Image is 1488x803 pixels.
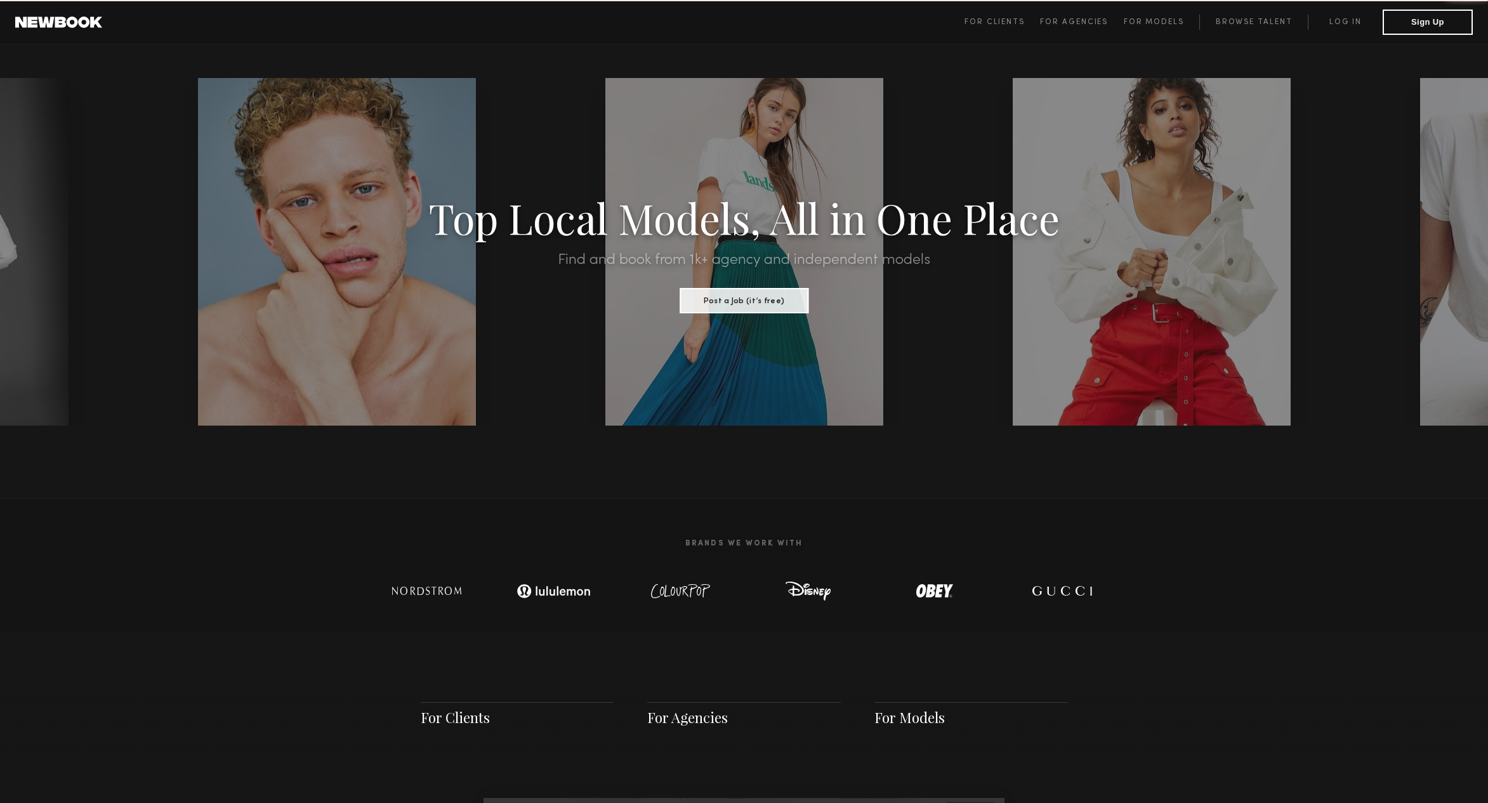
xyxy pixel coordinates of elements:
[965,18,1025,26] span: For Clients
[1040,18,1108,26] span: For Agencies
[383,578,471,604] img: logo-nordstrom.svg
[640,578,722,604] img: logo-colour-pop.svg
[1308,15,1383,30] a: Log in
[1124,18,1184,26] span: For Models
[680,288,808,313] button: Post a Job (it’s free)
[1383,10,1473,35] button: Sign Up
[767,578,849,604] img: logo-disney.svg
[1124,15,1200,30] a: For Models
[421,708,490,727] a: For Clients
[874,708,945,727] a: For Models
[1199,15,1308,30] a: Browse Talent
[112,198,1376,237] h1: Top Local Models, All in One Place
[647,708,728,727] a: For Agencies
[112,252,1376,268] h2: Find and book from 1k+ agency and independent models
[893,578,976,604] img: logo-obey.svg
[1020,578,1103,604] img: logo-gucci.svg
[965,15,1040,30] a: For Clients
[510,578,598,604] img: logo-lulu.svg
[1040,15,1123,30] a: For Agencies
[364,524,1125,563] h2: Brands We Work With
[680,292,808,306] a: Post a Job (it’s free)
